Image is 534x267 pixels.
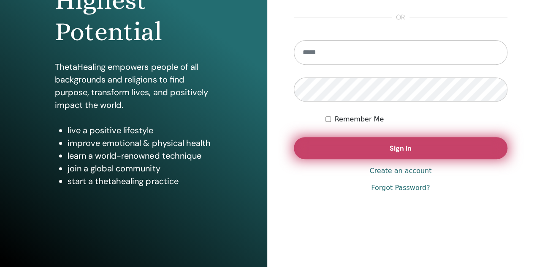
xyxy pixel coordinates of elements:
[55,61,212,111] p: ThetaHealing empowers people of all backgrounds and religions to find purpose, transform lives, a...
[68,124,212,137] li: live a positive lifestyle
[371,183,430,193] a: Forgot Password?
[294,137,508,159] button: Sign In
[390,144,412,153] span: Sign In
[68,149,212,162] li: learn a world-renowned technique
[325,114,507,124] div: Keep me authenticated indefinitely or until I manually logout
[68,162,212,175] li: join a global community
[68,175,212,187] li: start a thetahealing practice
[334,114,384,124] label: Remember Me
[68,137,212,149] li: improve emotional & physical health
[392,12,409,22] span: or
[369,166,431,176] a: Create an account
